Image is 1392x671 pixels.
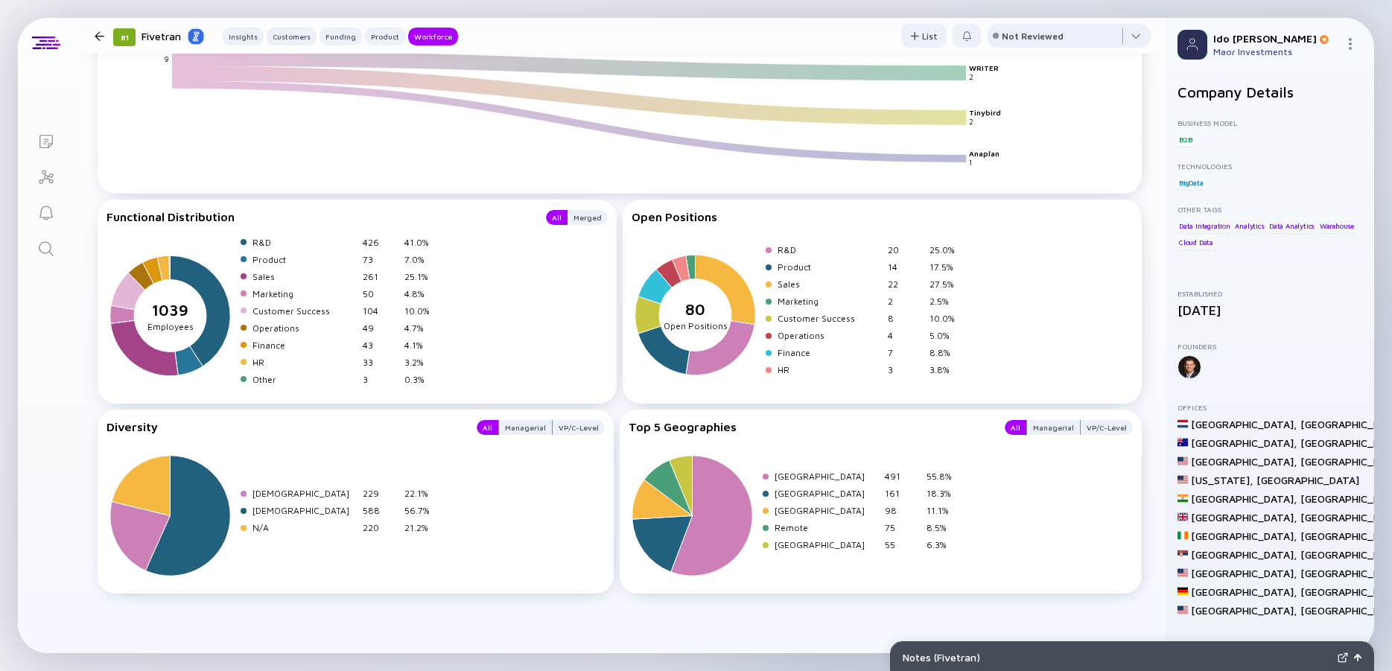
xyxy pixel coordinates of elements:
div: 11.1% [927,505,962,516]
div: 229 [363,488,398,499]
button: Merged [568,210,608,225]
div: [GEOGRAPHIC_DATA] [775,505,879,516]
div: Operations [252,322,357,334]
div: Top 5 Geographies [629,420,990,435]
div: 220 [363,522,398,533]
div: Workforce [408,29,458,44]
div: [GEOGRAPHIC_DATA] [775,539,879,550]
div: [GEOGRAPHIC_DATA] , [1191,511,1297,524]
div: 25.1% [404,271,440,282]
div: [GEOGRAPHIC_DATA] , [1191,548,1297,561]
div: 588 [363,505,398,516]
div: 8.8% [929,347,965,358]
div: [DEMOGRAPHIC_DATA] [252,505,357,516]
div: 73 [363,254,398,265]
div: Product [365,29,405,44]
div: [GEOGRAPHIC_DATA] [1256,474,1359,486]
div: 8.5% [927,522,962,533]
div: 7 [888,347,924,358]
div: 0.3% [404,374,440,385]
div: Notes ( Fivetran ) [903,651,1332,664]
div: Customer Success [252,305,357,317]
div: B2B [1178,132,1193,147]
div: Managerial [499,420,552,435]
div: Not Reviewed [1002,31,1064,42]
button: Managerial [498,420,553,435]
div: Established [1178,289,1362,298]
div: Sales [778,279,882,290]
div: Managerial [1027,420,1080,435]
div: Funding [320,29,362,44]
div: Open Positions [632,210,1133,223]
div: 491 [885,471,921,482]
div: Operations [778,330,882,341]
div: 6.3% [927,539,962,550]
div: N/A [252,522,357,533]
img: United States Flag [1178,474,1188,485]
div: Business Model [1178,118,1362,127]
div: 25.0% [929,244,965,255]
div: 17.5% [929,261,965,273]
div: [US_STATE] , [1191,474,1253,486]
div: 2.5% [929,296,965,307]
div: 161 [885,488,921,499]
div: All [546,210,568,225]
text: 9 [164,54,169,63]
div: 49 [363,322,398,334]
tspan: 1039 [152,301,188,319]
a: Reminders [18,194,74,229]
div: 10.0% [929,313,965,324]
div: 55.8% [927,471,962,482]
div: 4.8% [404,288,440,299]
div: Finance [778,347,882,358]
div: 4 [888,330,924,341]
div: 4.7% [404,322,440,334]
div: Insights [223,29,264,44]
div: Remote [775,522,879,533]
div: 7.0% [404,254,440,265]
div: 21.2% [404,522,440,533]
a: Investor Map [18,158,74,194]
div: [DEMOGRAPHIC_DATA] [252,488,357,499]
div: Analytics [1233,218,1265,233]
div: Fivetran [142,27,205,45]
div: Marketing [778,296,882,307]
div: 3.8% [929,364,965,375]
div: 14 [888,261,924,273]
img: Ireland Flag [1178,530,1188,541]
text: 2 [970,117,974,126]
button: List [901,24,947,48]
div: Functional Distribution [107,210,531,225]
div: List [901,25,947,48]
div: Other [252,374,357,385]
button: Funding [320,28,362,45]
div: 75 [885,522,921,533]
div: Product [252,254,357,265]
div: Maor Investments [1213,46,1338,57]
div: 55 [885,539,921,550]
div: Offices [1178,403,1362,412]
div: HR [252,357,357,368]
div: 33 [363,357,398,368]
text: Fivetran [139,45,169,54]
div: 81 [113,28,136,46]
div: HR [778,364,882,375]
img: Menu [1344,38,1356,50]
div: Data Integration [1178,218,1232,233]
div: [GEOGRAPHIC_DATA] , [1191,585,1297,598]
button: Managerial [1026,420,1081,435]
div: [GEOGRAPHIC_DATA] , [1191,436,1297,449]
div: 20 [888,244,924,255]
div: Data Analytics [1268,218,1316,233]
img: Australia Flag [1178,437,1188,448]
img: Netherlands Flag [1178,419,1188,429]
div: Customers [267,29,317,44]
div: [GEOGRAPHIC_DATA] , [1191,604,1297,617]
text: WRITER [970,63,999,72]
img: Serbia Flag [1178,549,1188,559]
img: Expand Notes [1338,652,1348,663]
button: All [1005,420,1026,435]
div: Other Tags [1178,205,1362,214]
